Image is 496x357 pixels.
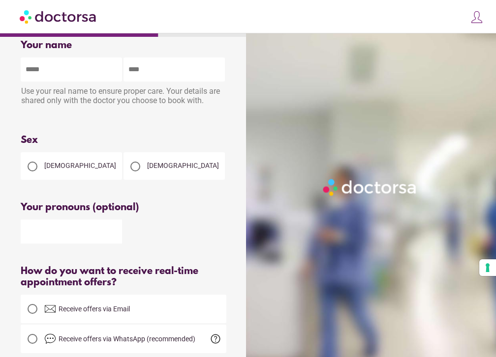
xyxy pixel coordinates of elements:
img: icons8-customer-100.png [470,10,484,24]
div: Your pronouns (optional) [21,202,226,213]
span: Receive offers via Email [59,305,130,313]
img: email [44,303,56,315]
span: help [210,333,221,345]
img: Doctorsa.com [20,5,97,27]
img: chat [44,333,56,345]
div: Use your real name to ensure proper care. Your details are shared only with the doctor you choose... [21,82,226,112]
span: Receive offers via WhatsApp (recommended) [59,335,195,343]
span: [DEMOGRAPHIC_DATA] [147,162,219,169]
div: Sex [21,135,226,146]
img: Logo-Doctorsa-trans-White-partial-flat.png [320,176,420,198]
span: [DEMOGRAPHIC_DATA] [44,162,116,169]
div: How do you want to receive real-time appointment offers? [21,266,226,288]
div: Your name [21,40,226,51]
button: Your consent preferences for tracking technologies [479,259,496,276]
